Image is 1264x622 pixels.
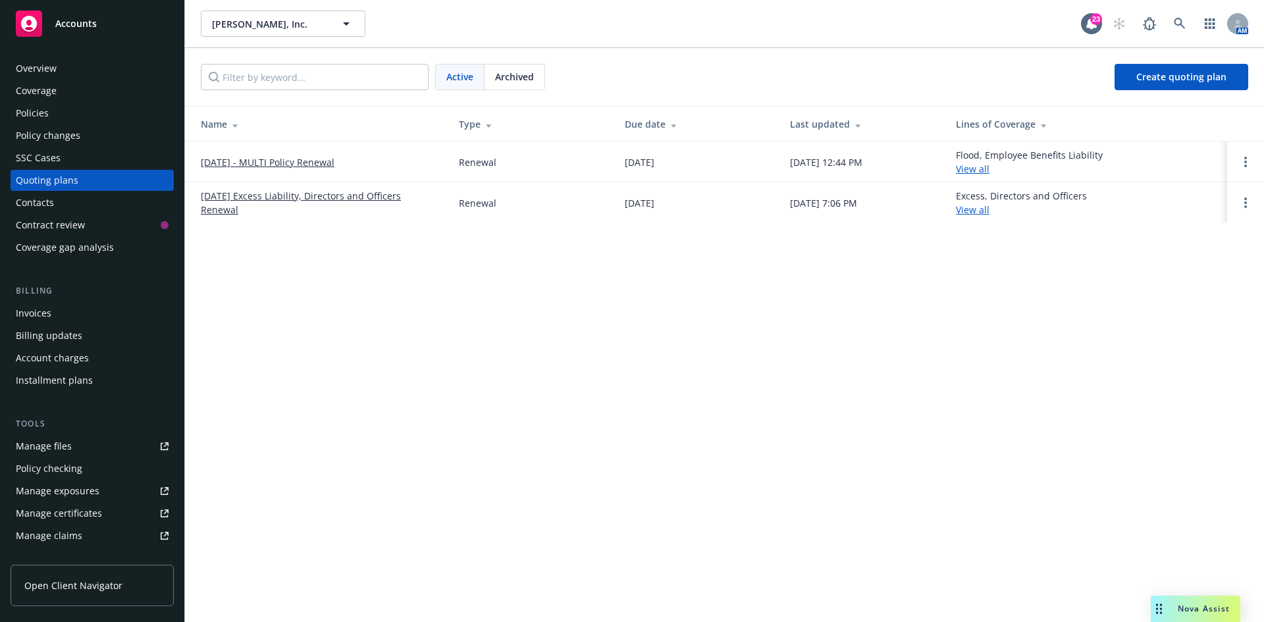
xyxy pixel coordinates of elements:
[16,215,85,236] div: Contract review
[1167,11,1193,37] a: Search
[201,11,365,37] button: [PERSON_NAME], Inc.
[16,192,54,213] div: Contacts
[16,103,49,124] div: Policies
[11,525,174,546] a: Manage claims
[956,148,1103,176] div: Flood, Employee Benefits Liability
[16,436,72,457] div: Manage files
[16,480,99,502] div: Manage exposures
[1238,154,1253,170] a: Open options
[24,579,122,592] span: Open Client Navigator
[459,155,496,169] div: Renewal
[11,170,174,191] a: Quoting plans
[201,117,438,131] div: Name
[201,64,429,90] input: Filter by keyword...
[16,458,82,479] div: Policy checking
[201,155,334,169] a: [DATE] - MULTI Policy Renewal
[55,18,97,29] span: Accounts
[16,370,93,391] div: Installment plans
[956,117,1217,131] div: Lines of Coverage
[11,548,174,569] a: Manage BORs
[1197,11,1223,37] a: Switch app
[11,503,174,524] a: Manage certificates
[1090,13,1102,25] div: 23
[1136,70,1226,83] span: Create quoting plan
[11,348,174,369] a: Account charges
[16,348,89,369] div: Account charges
[11,417,174,430] div: Tools
[16,170,78,191] div: Quoting plans
[1136,11,1163,37] a: Report a Bug
[459,196,496,210] div: Renewal
[459,117,604,131] div: Type
[1115,64,1248,90] a: Create quoting plan
[16,503,102,524] div: Manage certificates
[212,17,326,31] span: [PERSON_NAME], Inc.
[956,189,1087,217] div: Excess, Directors and Officers
[11,215,174,236] a: Contract review
[16,325,82,346] div: Billing updates
[16,303,51,324] div: Invoices
[956,163,989,175] a: View all
[11,125,174,146] a: Policy changes
[790,117,935,131] div: Last updated
[1178,603,1230,614] span: Nova Assist
[625,196,654,210] div: [DATE]
[16,58,57,79] div: Overview
[1151,596,1167,622] div: Drag to move
[11,5,174,42] a: Accounts
[956,203,989,216] a: View all
[11,458,174,479] a: Policy checking
[11,284,174,298] div: Billing
[16,237,114,258] div: Coverage gap analysis
[11,303,174,324] a: Invoices
[16,147,61,168] div: SSC Cases
[16,80,57,101] div: Coverage
[11,80,174,101] a: Coverage
[11,237,174,258] a: Coverage gap analysis
[11,58,174,79] a: Overview
[790,155,862,169] div: [DATE] 12:44 PM
[16,525,82,546] div: Manage claims
[446,70,473,84] span: Active
[11,436,174,457] a: Manage files
[625,155,654,169] div: [DATE]
[11,147,174,168] a: SSC Cases
[1151,596,1240,622] button: Nova Assist
[201,189,438,217] a: [DATE] Excess Liability, Directors and Officers Renewal
[16,548,78,569] div: Manage BORs
[11,370,174,391] a: Installment plans
[625,117,770,131] div: Due date
[495,70,534,84] span: Archived
[16,125,80,146] div: Policy changes
[11,480,174,502] a: Manage exposures
[11,103,174,124] a: Policies
[11,325,174,346] a: Billing updates
[1238,195,1253,211] a: Open options
[790,196,857,210] div: [DATE] 7:06 PM
[1106,11,1132,37] a: Start snowing
[11,192,174,213] a: Contacts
